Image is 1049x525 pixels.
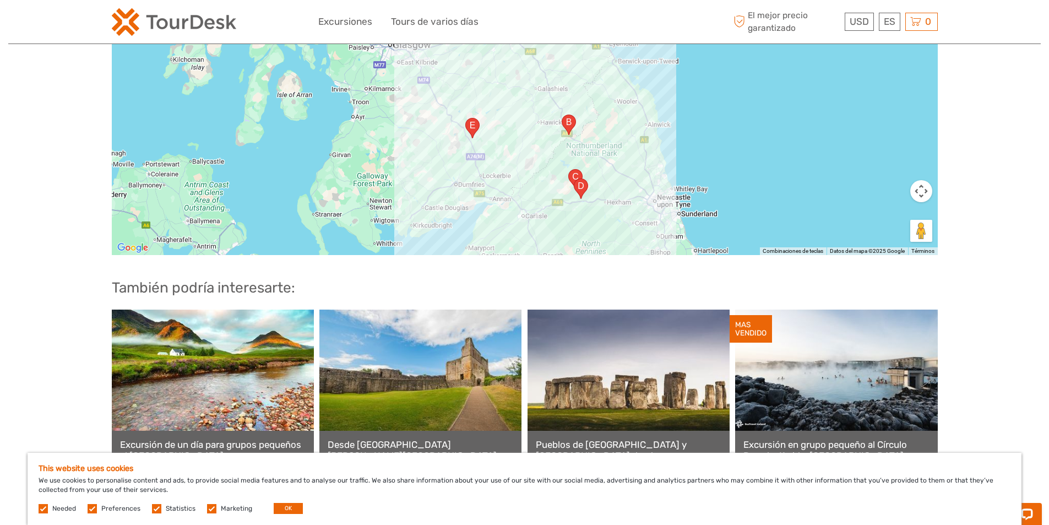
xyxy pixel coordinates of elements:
label: Statistics [166,504,195,513]
p: Chat now [15,19,124,28]
span: Datos del mapa ©2025 Google [830,248,905,254]
a: Excursión en grupo pequeño al Círculo Dorado, Kerid y [GEOGRAPHIC_DATA] con entrada [743,439,929,462]
button: Controles de visualización del mapa [910,180,932,202]
span: USD [850,16,869,27]
a: Desde [GEOGRAPHIC_DATA] [PERSON_NAME][GEOGRAPHIC_DATA]: tres castillos increíbles, la [PERSON_NAM... [328,439,513,462]
h2: También podría interesarte: [112,279,938,297]
div: We use cookies to personalise content and ads, to provide social media features and to analyse ou... [28,453,1021,525]
div: MAS VENDIDO [730,315,772,343]
a: Excursión de un día para grupos pequeños al [GEOGRAPHIC_DATA], [GEOGRAPHIC_DATA] y las [GEOGRAPHI... [120,439,306,462]
label: Needed [52,504,76,513]
a: Abre esta zona en Google Maps (se abre en una nueva ventana) [115,241,151,255]
a: Términos (se abre en una nueva pestaña) [911,248,934,254]
div: 10 Greenwood Cl, Moffat DG10 9BF, Reino Unido [465,118,480,138]
div: Unnamed Road, Hexham NE47 7JN, Reino Unido [574,178,588,199]
a: Pueblos de [GEOGRAPHIC_DATA] y [GEOGRAPHIC_DATA] desde [GEOGRAPHIC_DATA] [536,439,721,462]
label: Preferences [101,504,140,513]
button: Combinaciones de teclas [763,247,823,255]
label: Marketing [221,504,252,513]
a: Excursiones [318,14,372,30]
div: ES [879,13,900,31]
span: 0 [923,16,933,27]
img: 2254-3441b4b5-4e5f-4d00-b396-31f1d84a6ebf_logo_small.png [112,8,236,36]
button: OK [274,503,303,514]
h5: This website uses cookies [39,464,1010,473]
img: Google [115,241,151,255]
span: El mejor precio garantizado [731,9,842,34]
div: Unnamed Road, Haltwhistle NE49, Reino Unido [568,169,583,190]
a: Tours de varios días [391,14,479,30]
div: Carter Bar summit, Newcastle upon Tyne NE19 1TJ, Reino Unido [562,115,576,135]
button: Open LiveChat chat widget [127,17,140,30]
button: Arrastra al hombrecito al mapa para abrir Street View [910,220,932,242]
